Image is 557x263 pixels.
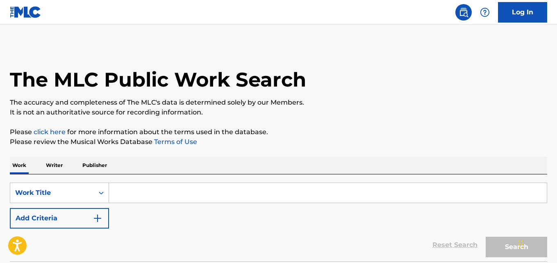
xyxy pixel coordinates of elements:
[459,7,468,17] img: search
[518,232,523,256] div: Drag
[43,157,65,174] p: Writer
[80,157,109,174] p: Publisher
[10,127,547,137] p: Please for more information about the terms used in the database.
[10,137,547,147] p: Please review the Musical Works Database
[10,183,547,261] form: Search Form
[10,208,109,229] button: Add Criteria
[152,138,197,146] a: Terms of Use
[10,6,41,18] img: MLC Logo
[93,213,102,223] img: 9d2ae6d4665cec9f34b9.svg
[516,224,557,263] iframe: Chat Widget
[477,4,493,21] div: Help
[10,98,547,107] p: The accuracy and completeness of The MLC's data is determined solely by our Members.
[15,188,89,198] div: Work Title
[480,7,490,17] img: help
[455,4,472,21] a: Public Search
[34,128,66,136] a: click here
[498,2,547,23] a: Log In
[10,67,306,92] h1: The MLC Public Work Search
[10,157,29,174] p: Work
[10,107,547,117] p: It is not an authoritative source for recording information.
